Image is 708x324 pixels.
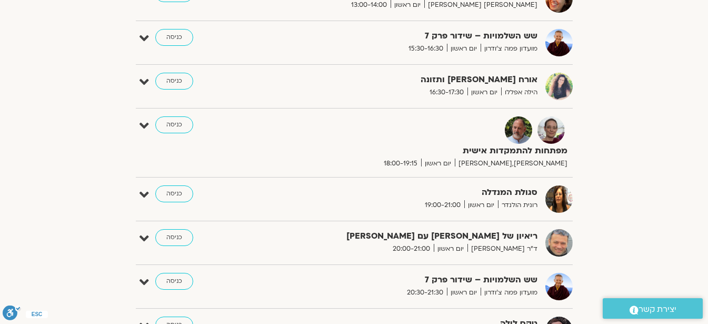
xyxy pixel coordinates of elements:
strong: ריאיון של [PERSON_NAME] עם [PERSON_NAME] [280,229,537,243]
a: יצירת קשר [603,298,703,319]
strong: סגולת המנדלה [280,185,537,200]
span: יום ראשון [447,287,481,298]
span: יום ראשון [467,87,501,98]
a: כניסה [155,185,193,202]
a: כניסה [155,229,193,246]
span: 20:30-21:30 [403,287,447,298]
span: 20:00-21:00 [389,243,434,254]
a: כניסה [155,29,193,46]
a: כניסה [155,273,193,290]
span: יצירת קשר [639,302,676,317]
span: 16:30-17:30 [426,87,467,98]
strong: מפתחות להתמקדות אישית [310,144,567,158]
strong: שש השלמויות – שידור פרק 7 [280,273,537,287]
strong: אורח [PERSON_NAME] ותזונה [280,73,537,87]
span: הילה אפללו [501,87,537,98]
a: כניסה [155,116,193,133]
strong: שש השלמויות – שידור פרק 7 [280,29,537,43]
span: ד"ר [PERSON_NAME] [467,243,537,254]
span: מועדון פמה צ'ודרון [481,43,537,54]
span: [PERSON_NAME],[PERSON_NAME] [455,158,567,169]
a: כניסה [155,73,193,90]
span: רונית הולנדר [498,200,537,211]
span: 18:00-19:15 [380,158,421,169]
span: יום ראשון [434,243,467,254]
span: יום ראשון [421,158,455,169]
span: 19:00-21:00 [421,200,464,211]
span: מועדון פמה צ'ודרון [481,287,537,298]
span: יום ראשון [447,43,481,54]
span: 15:30-16:30 [405,43,447,54]
span: יום ראשון [464,200,498,211]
